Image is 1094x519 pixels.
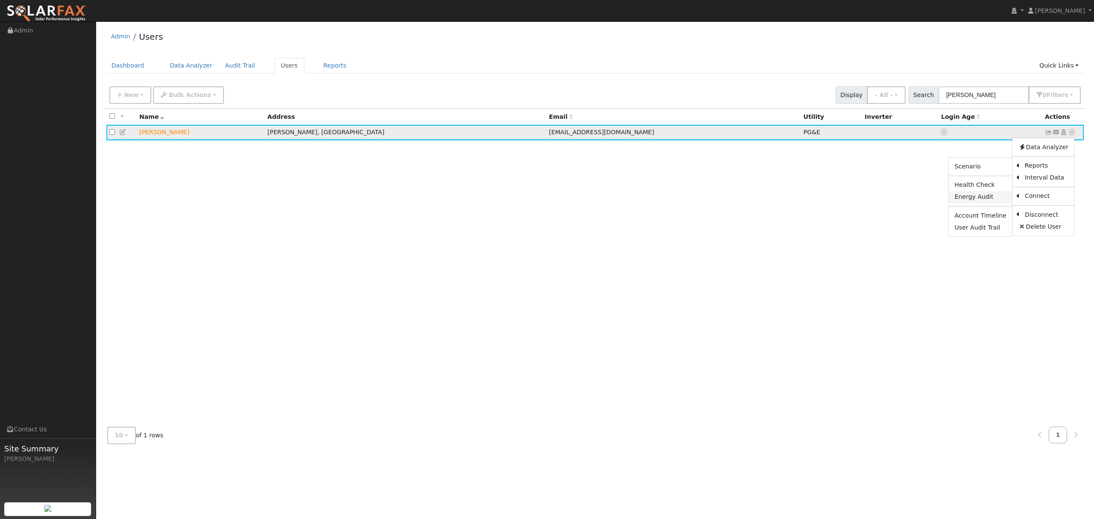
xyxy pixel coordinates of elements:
div: Actions [1045,112,1081,121]
span: Filter [1047,91,1068,98]
a: Scenario Report [949,161,1012,173]
a: Delete User [1012,221,1074,233]
button: 10 [107,427,136,444]
span: s [1065,91,1068,98]
span: Email [549,113,573,120]
a: 1 [1049,427,1068,443]
div: Inverter [865,112,935,121]
span: Display [835,86,868,104]
a: Energy Audit Report [949,191,1012,203]
a: Login As [1060,129,1068,136]
td: [PERSON_NAME], [GEOGRAPHIC_DATA] [265,125,546,141]
a: Interval Data [1019,172,1074,184]
span: Name [139,113,165,120]
a: Users [139,32,163,42]
a: Reports [317,58,353,74]
a: Users [274,58,304,74]
div: [PERSON_NAME] [4,454,91,463]
a: Quick Links [1033,58,1085,74]
a: Account Timeline Report [949,209,1012,221]
a: Connect [1019,190,1074,202]
a: Reports [1019,160,1074,172]
a: Health Check Report [949,179,1012,191]
div: Address [268,112,543,121]
span: [EMAIL_ADDRESS][DOMAIN_NAME] [549,129,654,136]
span: of 1 rows [107,427,164,444]
img: retrieve [44,505,51,512]
span: New [124,91,138,98]
span: Bulk Actions [169,91,211,98]
td: Lead [136,125,265,141]
a: Data Analyzer [1012,141,1074,153]
div: Utility [803,112,859,121]
button: 0Filters [1029,86,1081,104]
span: 10 [115,432,124,439]
button: Bulk Actions [153,86,224,104]
a: Other actions [1068,128,1076,137]
a: DKLSJDJDS@GMAIL.COM [1053,128,1060,137]
img: SolarFax [6,5,87,23]
button: - All - [867,86,906,104]
input: Search [938,86,1029,104]
a: Audit Trail [219,58,262,74]
a: Show Graph [1045,129,1053,136]
a: Disconnect [1019,209,1074,221]
a: Edit User [119,129,127,136]
span: Site Summary [4,443,91,454]
span: [PERSON_NAME] [1035,7,1085,14]
a: No login access [941,129,949,136]
a: Dashboard [105,58,151,74]
span: PG&E [803,129,820,136]
button: New [109,86,152,104]
a: Data Analyzer [163,58,219,74]
span: Days since last login [941,113,980,120]
a: User Audit Trail [949,221,1012,233]
span: Search [909,86,939,104]
a: Admin [111,33,130,40]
